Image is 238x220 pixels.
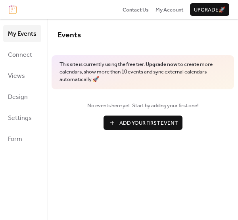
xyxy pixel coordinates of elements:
span: This site is currently using the free tier. to create more calendars, show more than 10 events an... [59,61,226,83]
span: Add Your First Event [119,119,178,127]
span: Events [58,28,81,42]
span: Upgrade 🚀 [194,6,225,14]
span: Settings [8,112,32,124]
span: Form [8,133,22,145]
span: Views [8,70,25,82]
a: Upgrade now [146,59,177,69]
a: My Events [3,25,41,42]
a: Add Your First Event [58,116,228,130]
span: My Events [8,28,36,40]
span: No events here yet. Start by adding your first one! [58,102,228,110]
a: Design [3,88,41,105]
button: Upgrade🚀 [190,3,229,16]
a: Settings [3,109,41,126]
a: Connect [3,46,41,63]
img: logo [9,5,17,14]
span: Connect [8,49,32,61]
a: Views [3,67,41,84]
a: Contact Us [123,6,149,14]
a: Form [3,130,41,147]
span: Design [8,91,28,103]
a: My Account [155,6,183,14]
button: Add Your First Event [104,116,182,130]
